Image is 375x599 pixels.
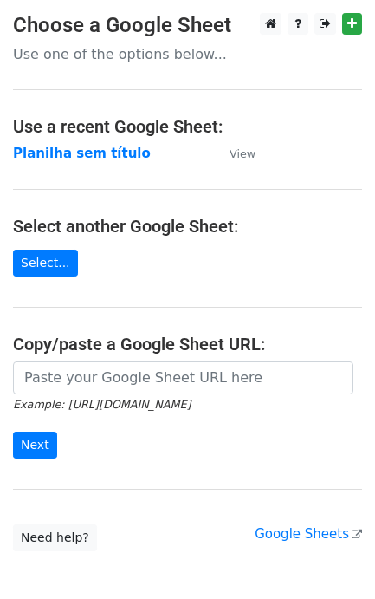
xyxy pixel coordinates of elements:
[13,398,191,411] small: Example: [URL][DOMAIN_NAME]
[13,524,97,551] a: Need help?
[13,13,362,38] h3: Choose a Google Sheet
[255,526,362,542] a: Google Sheets
[13,146,151,161] a: Planilha sem título
[13,250,78,277] a: Select...
[13,334,362,355] h4: Copy/paste a Google Sheet URL:
[13,45,362,63] p: Use one of the options below...
[230,147,255,160] small: View
[13,216,362,237] h4: Select another Google Sheet:
[13,432,57,459] input: Next
[13,116,362,137] h4: Use a recent Google Sheet:
[212,146,255,161] a: View
[13,361,353,394] input: Paste your Google Sheet URL here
